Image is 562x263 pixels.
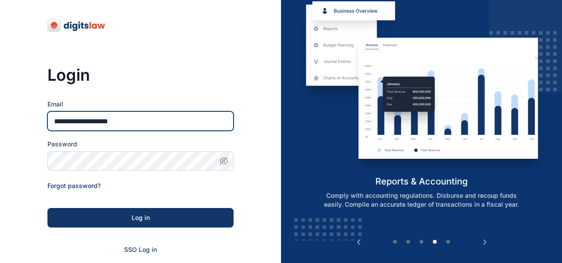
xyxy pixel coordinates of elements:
h3: Login [47,66,234,84]
label: Password [47,140,234,149]
h5: reports & accounting [299,175,545,188]
img: reports-and-accounting [299,1,545,175]
button: 1 [390,238,399,247]
button: 2 [404,238,413,247]
label: Email [47,100,234,109]
button: 3 [417,238,426,247]
a: SSO Log in [124,246,157,253]
button: Next [480,238,489,247]
img: digitslaw-logo [47,18,106,32]
a: Forgot password? [47,182,101,189]
div: Log in [62,213,219,222]
button: Previous [354,238,363,247]
p: Comply with accounting regulations. Disburse and recoup funds easily. Compile an accurate ledger ... [308,191,535,209]
button: 4 [430,238,439,247]
button: 5 [444,238,453,247]
button: Log in [47,208,234,228]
